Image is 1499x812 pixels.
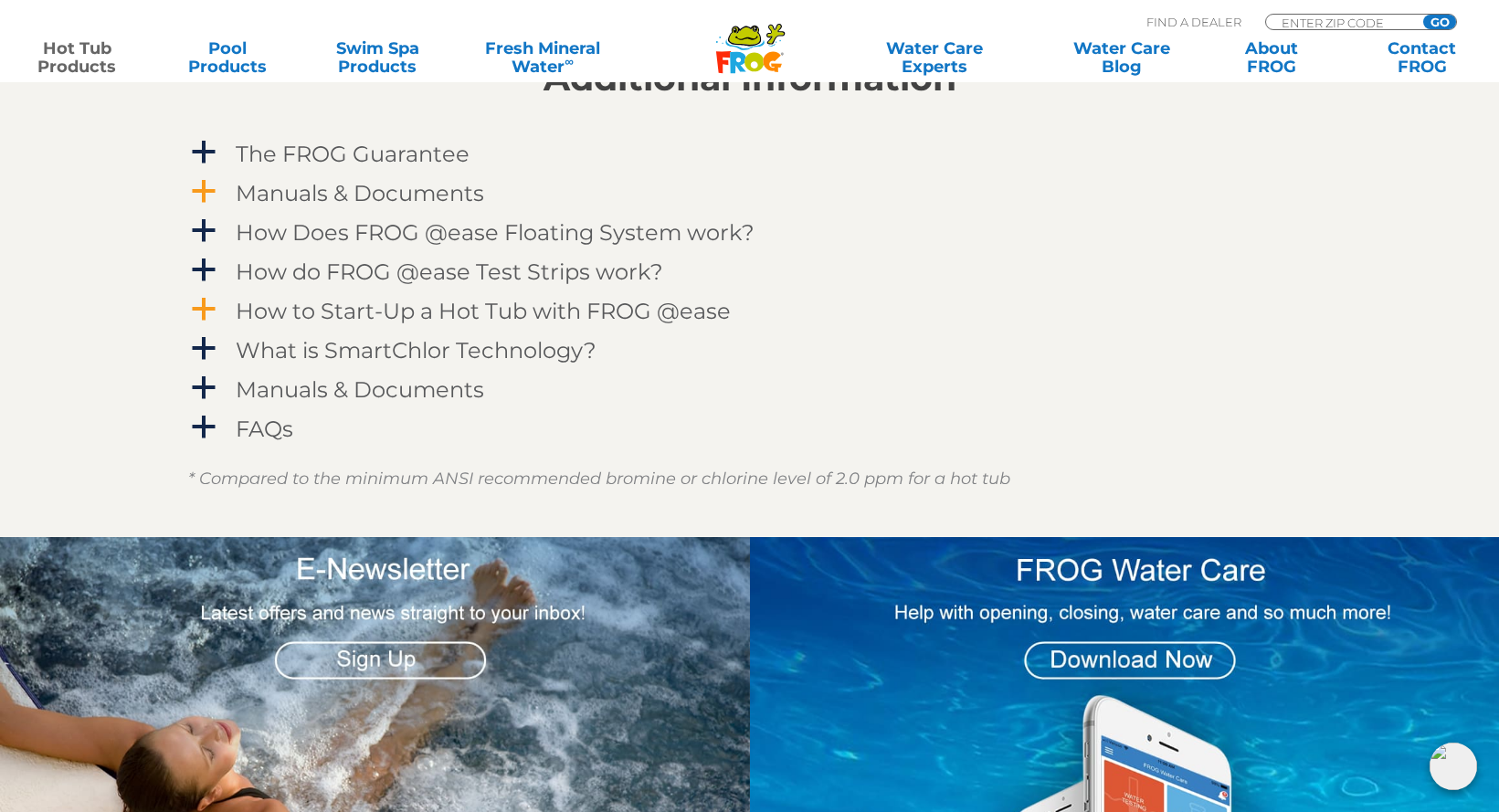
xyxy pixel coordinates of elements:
[236,377,484,402] h4: Manuals & Documents
[1063,39,1180,76] a: Water CareBlog
[18,39,135,76] a: Hot TubProducts
[839,39,1029,76] a: Water CareExperts
[236,220,755,245] h4: How Does FROG @ease Floating System work?
[236,299,731,323] h4: How to Start-Up a Hot Tub with FROG @ease
[188,255,1312,289] a: a How do FROG @ease Test Strips work?
[190,335,217,363] span: a
[190,374,217,402] span: a
[188,469,1010,489] em: * Compared to the minimum ANSI recommended bromine or chlorine level of 2.0 ppm for a hot tub
[190,296,217,323] span: a
[188,373,1312,406] a: a Manuals & Documents
[1364,39,1481,76] a: ContactFROG
[169,39,286,76] a: PoolProducts
[565,54,574,69] sup: ∞
[190,414,217,441] span: a
[236,181,484,206] h4: Manuals & Documents
[470,39,616,76] a: Fresh MineralWater∞
[1423,15,1456,29] input: GO
[188,137,1312,171] a: a The FROG Guarantee
[188,216,1312,249] a: a How Does FROG @ease Floating System work?
[188,412,1312,446] a: a FAQs
[1213,39,1330,76] a: AboutFROG
[1280,15,1403,30] input: Zip Code Form
[190,257,217,284] span: a
[1430,743,1477,790] img: openIcon
[236,417,293,441] h4: FAQs
[190,178,217,206] span: a
[188,58,1312,99] h2: Additional Information
[188,176,1312,210] a: a Manuals & Documents
[236,142,470,166] h4: The FROG Guarantee
[188,294,1312,328] a: a How to Start-Up a Hot Tub with FROG @ease
[190,217,217,245] span: a
[1146,14,1241,30] p: Find A Dealer
[236,338,596,363] h4: What is SmartChlor Technology?
[236,259,663,284] h4: How do FROG @ease Test Strips work?
[319,39,436,76] a: Swim SpaProducts
[188,333,1312,367] a: a What is SmartChlor Technology?
[190,139,217,166] span: a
